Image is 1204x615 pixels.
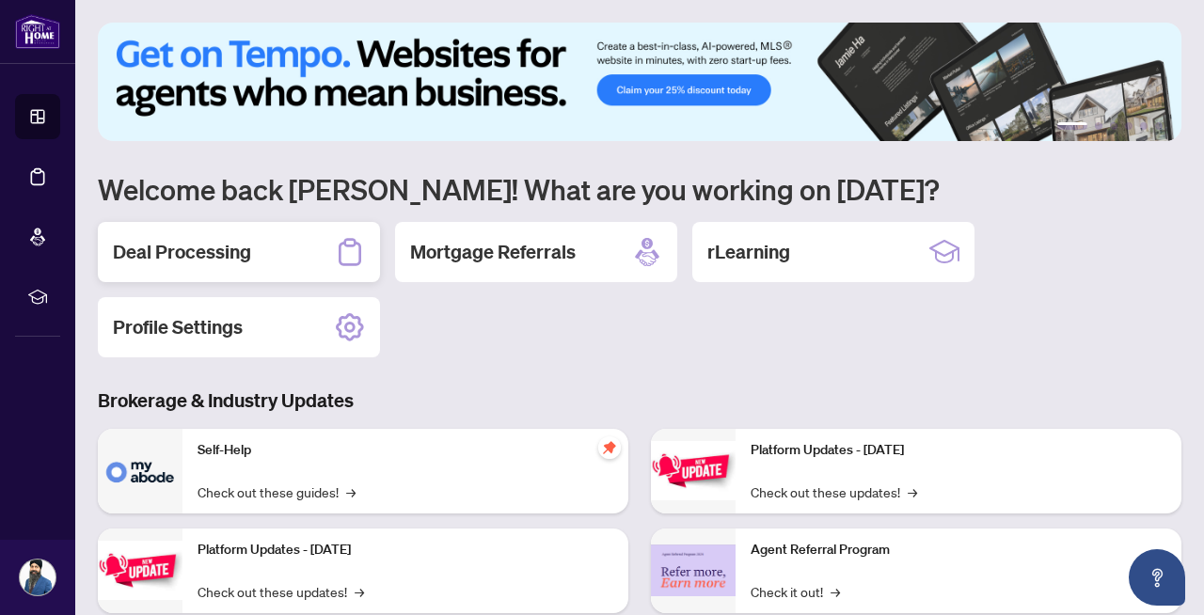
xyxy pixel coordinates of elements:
[651,544,736,596] img: Agent Referral Program
[1125,122,1133,130] button: 4
[198,540,613,560] p: Platform Updates - [DATE]
[1129,549,1185,606] button: Open asap
[751,481,917,502] a: Check out these updates!→
[98,171,1181,207] h1: Welcome back [PERSON_NAME]! What are you working on [DATE]?
[98,541,182,600] img: Platform Updates - September 16, 2025
[198,481,356,502] a: Check out these guides!→
[355,581,364,602] span: →
[410,239,576,265] h2: Mortgage Referrals
[751,440,1166,461] p: Platform Updates - [DATE]
[1095,122,1102,130] button: 2
[751,581,840,602] a: Check it out!→
[113,314,243,340] h2: Profile Settings
[598,436,621,459] span: pushpin
[1140,122,1148,130] button: 5
[908,481,917,502] span: →
[707,239,790,265] h2: rLearning
[346,481,356,502] span: →
[198,581,364,602] a: Check out these updates!→
[20,560,55,595] img: Profile Icon
[651,441,736,500] img: Platform Updates - June 23, 2025
[1155,122,1163,130] button: 6
[98,387,1181,414] h3: Brokerage & Industry Updates
[98,429,182,513] img: Self-Help
[113,239,251,265] h2: Deal Processing
[15,14,60,49] img: logo
[98,23,1181,141] img: Slide 0
[831,581,840,602] span: →
[1110,122,1117,130] button: 3
[751,540,1166,560] p: Agent Referral Program
[1057,122,1087,130] button: 1
[198,440,613,461] p: Self-Help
